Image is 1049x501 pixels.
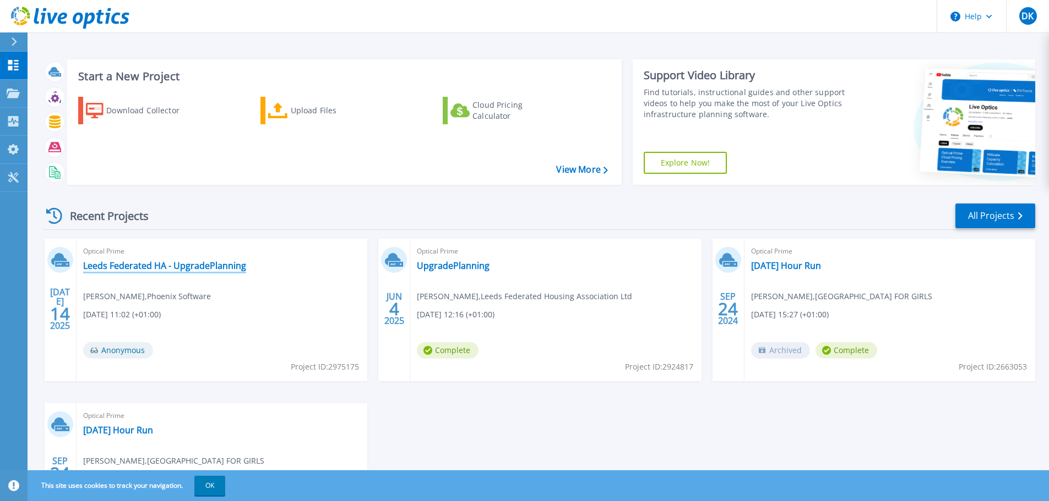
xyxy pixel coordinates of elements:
[955,203,1035,228] a: All Projects
[50,289,70,329] div: [DATE] 2025
[50,309,70,318] span: 14
[959,361,1027,373] span: Project ID: 2663053
[417,260,490,271] a: UpgradePlanning
[42,202,164,229] div: Recent Projects
[718,304,738,313] span: 24
[644,68,849,82] div: Support Video Library
[718,289,738,329] div: SEP 2024
[472,100,561,122] div: Cloud Pricing Calculator
[83,425,153,436] a: [DATE] Hour Run
[384,289,405,329] div: JUN 2025
[751,342,810,359] span: Archived
[751,245,1029,257] span: Optical Prime
[83,410,361,422] span: Optical Prime
[83,260,246,271] a: Leeds Federated HA - UpgradePlanning
[816,342,877,359] span: Complete
[291,361,359,373] span: Project ID: 2975175
[1021,12,1034,20] span: DK
[417,309,494,321] span: [DATE] 12:16 (+01:00)
[83,455,264,467] span: [PERSON_NAME] , [GEOGRAPHIC_DATA] FOR GIRLS
[30,476,225,496] span: This site uses cookies to track your navigation.
[83,290,211,302] span: [PERSON_NAME] , Phoenix Software
[644,152,727,174] a: Explore Now!
[291,100,379,122] div: Upload Files
[50,469,70,478] span: 24
[106,100,194,122] div: Download Collector
[417,290,632,302] span: [PERSON_NAME] , Leeds Federated Housing Association Ltd
[644,87,849,120] div: Find tutorials, instructional guides and other support videos to help you make the most of your L...
[260,97,383,124] a: Upload Files
[751,309,829,321] span: [DATE] 15:27 (+01:00)
[194,476,225,496] button: OK
[78,97,201,124] a: Download Collector
[751,260,821,271] a: [DATE] Hour Run
[417,342,479,359] span: Complete
[417,245,694,257] span: Optical Prime
[78,70,607,82] h3: Start a New Project
[556,164,607,175] a: View More
[83,309,161,321] span: [DATE] 11:02 (+01:00)
[83,245,361,257] span: Optical Prime
[389,304,399,313] span: 4
[751,290,932,302] span: [PERSON_NAME] , [GEOGRAPHIC_DATA] FOR GIRLS
[83,342,153,359] span: Anonymous
[443,97,566,124] a: Cloud Pricing Calculator
[50,453,70,493] div: SEP 2024
[625,361,693,373] span: Project ID: 2924817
